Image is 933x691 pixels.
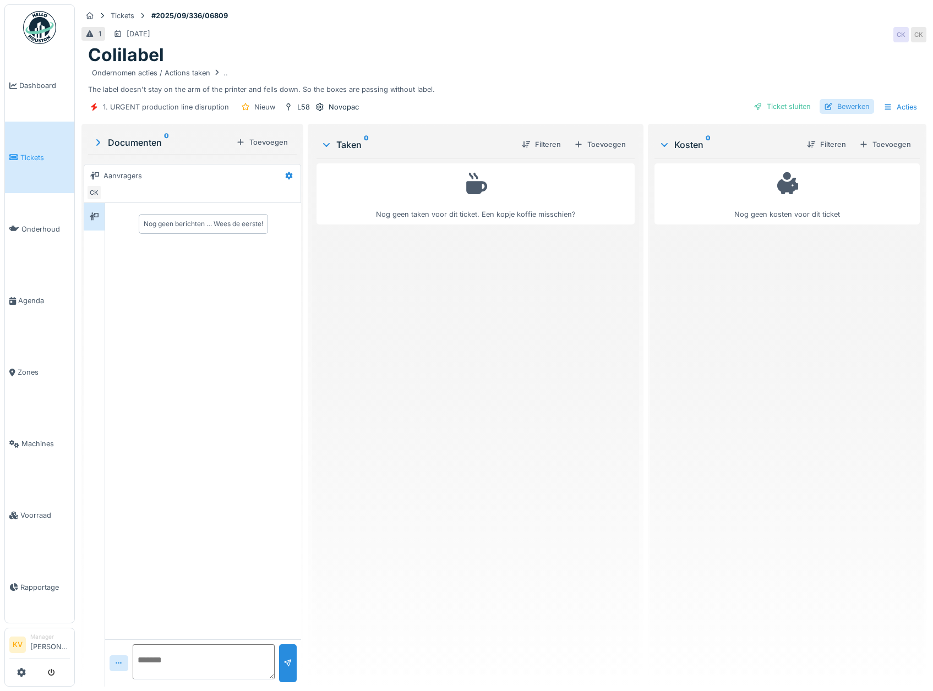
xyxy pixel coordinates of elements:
[879,99,922,115] div: Acties
[20,582,70,593] span: Rapportage
[5,337,74,408] a: Zones
[297,102,310,112] div: L58
[20,510,70,520] span: Voorraad
[254,102,275,112] div: Nieuw
[30,633,70,656] li: [PERSON_NAME]
[18,367,70,377] span: Zones
[5,193,74,265] a: Onderhoud
[19,80,70,91] span: Dashboard
[21,438,70,449] span: Machines
[21,224,70,234] span: Onderhoud
[23,11,56,44] img: Badge_color-CXgf-gQk.svg
[127,29,150,39] div: [DATE]
[5,408,74,480] a: Machines
[20,152,70,163] span: Tickets
[111,10,134,21] div: Tickets
[147,10,232,21] strong: #2025/09/336/06809
[570,137,630,152] div: Toevoegen
[164,136,169,149] sup: 0
[9,633,70,659] a: KV Manager[PERSON_NAME]
[321,138,512,151] div: Taken
[364,138,369,151] sup: 0
[103,171,142,181] div: Aanvragers
[92,68,228,78] div: Ondernomen acties / Actions taken ..
[324,168,627,220] div: Nog geen taken voor dit ticket. Een kopje koffie misschien?
[706,138,711,151] sup: 0
[517,137,565,152] div: Filteren
[803,137,850,152] div: Filteren
[99,29,101,39] div: 1
[88,66,920,95] div: The label doesn't stay on the arm of the printer and fells down. So the boxes are passing without...
[662,168,913,220] div: Nog geen kosten voor dit ticket
[103,102,229,112] div: 1. URGENT production line disruption
[9,637,26,653] li: KV
[232,135,292,150] div: Toevoegen
[18,295,70,306] span: Agenda
[5,551,74,623] a: Rapportage
[820,99,874,114] div: Bewerken
[88,45,164,65] h1: Colilabel
[5,50,74,122] a: Dashboard
[749,99,815,114] div: Ticket sluiten
[5,480,74,551] a: Voorraad
[855,137,915,152] div: Toevoegen
[30,633,70,641] div: Manager
[144,219,263,229] div: Nog geen berichten … Wees de eerste!
[329,102,359,112] div: Novopac
[911,27,926,42] div: CK
[659,138,798,151] div: Kosten
[893,27,909,42] div: CK
[86,185,102,200] div: CK
[5,122,74,193] a: Tickets
[5,265,74,336] a: Agenda
[92,136,232,149] div: Documenten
